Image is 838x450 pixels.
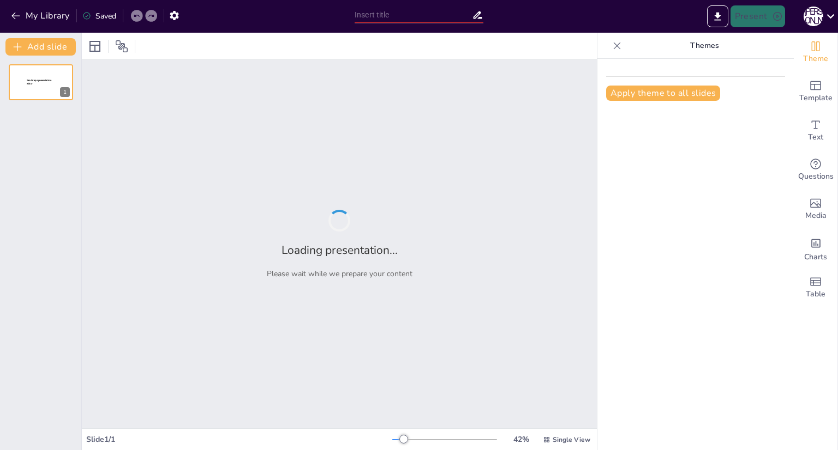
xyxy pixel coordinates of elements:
span: Charts [804,251,827,263]
span: Media [805,210,827,222]
button: К [PERSON_NAME] [804,5,823,27]
div: Slide 1 / 1 [86,434,392,445]
input: Insert title [355,7,472,23]
span: Table [806,288,825,300]
div: Add text boxes [794,111,837,150]
div: Change the overall theme [794,33,837,72]
div: Add ready made slides [794,72,837,111]
p: Themes [626,33,783,59]
span: Template [799,92,833,104]
div: Get real-time input from your audience [794,150,837,190]
p: Please wait while we prepare your content [267,269,412,279]
span: Theme [803,53,828,65]
span: Single View [553,435,590,444]
div: Layout [86,38,104,55]
button: Present [731,5,785,27]
button: Export to PowerPoint [707,5,728,27]
div: 1 [9,64,73,100]
div: Add charts and graphs [794,229,837,268]
span: Text [808,131,823,143]
div: Add images, graphics, shapes or video [794,190,837,229]
span: Questions [798,171,834,183]
div: Saved [82,11,116,21]
div: Add a table [794,268,837,307]
div: 1 [60,87,70,97]
div: 42 % [508,434,534,445]
button: Apply theme to all slides [606,86,720,101]
h2: Loading presentation... [282,242,398,258]
span: Sendsteps presentation editor [27,79,51,85]
span: Position [115,40,128,53]
button: My Library [8,7,74,25]
div: К [PERSON_NAME] [804,7,823,26]
button: Add slide [5,38,76,56]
